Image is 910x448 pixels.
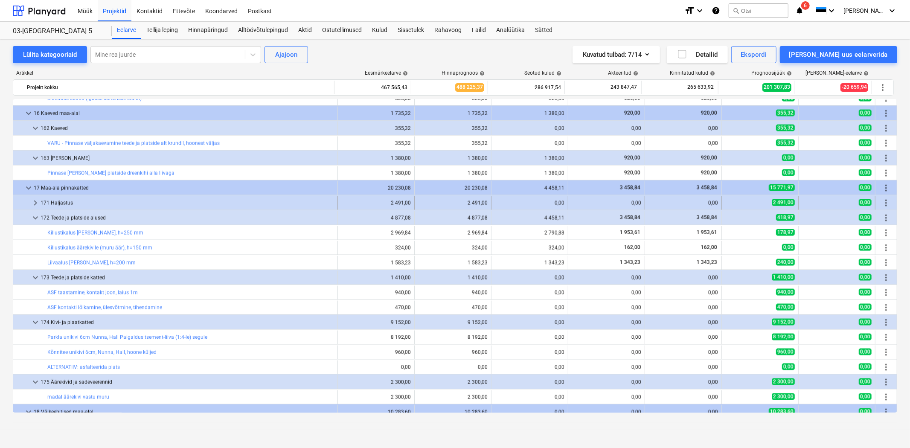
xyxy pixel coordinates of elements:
[47,245,152,251] a: Killustikalus äärekivile (muru äär), h=150 mm
[418,305,488,311] div: 470,00
[418,379,488,385] div: 2 300,00
[859,244,872,251] span: 0,00
[881,108,891,119] span: Rohkem tegevusi
[867,407,910,448] iframe: Chat Widget
[392,22,429,39] div: Sissetulek
[801,1,810,10] span: 6
[881,362,891,372] span: Rohkem tegevusi
[341,394,411,400] div: 2 300,00
[772,378,795,385] span: 2 300,00
[495,245,564,251] div: 324,00
[696,215,718,221] span: 3 458,84
[610,84,638,91] span: 243 847,47
[695,6,705,16] i: keyboard_arrow_down
[341,335,411,340] div: 8 192,00
[859,393,872,400] span: 0,00
[648,349,718,355] div: 0,00
[805,70,869,76] div: [PERSON_NAME]-eelarve
[30,153,41,163] span: keyboard_arrow_down
[769,408,795,415] span: 10 283,60
[13,70,335,76] div: Artikkel
[34,181,334,195] div: 17 Maa-ala pinnakatted
[418,185,488,191] div: 20 230,08
[34,107,334,120] div: 16 Kaeved maa-alal
[623,110,641,116] span: 920,00
[418,230,488,236] div: 2 969,84
[495,394,564,400] div: 0,00
[623,244,641,250] span: 162,00
[341,155,411,161] div: 1 380,00
[495,290,564,296] div: 0,00
[648,394,718,400] div: 0,00
[23,183,34,193] span: keyboard_arrow_down
[495,260,564,266] div: 1 343,23
[859,110,872,116] span: 0,00
[619,215,641,221] span: 3 458,84
[341,320,411,326] div: 9 152,00
[530,22,558,39] a: Sätted
[467,22,491,39] div: Failid
[881,123,891,134] span: Rohkem tegevusi
[183,22,233,39] a: Hinnapäringud
[293,22,317,39] a: Aktid
[696,259,718,265] span: 1 343,23
[772,274,795,281] span: 1 410,00
[341,230,411,236] div: 2 969,84
[780,46,897,63] button: [PERSON_NAME] uus eelarverida
[572,275,641,281] div: 0,00
[41,196,334,210] div: 171 Haljastus
[881,258,891,268] span: Rohkem tegevusi
[776,125,795,131] span: 355,32
[881,198,891,208] span: Rohkem tegevusi
[495,215,564,221] div: 4 458,11
[491,22,530,39] a: Analüütika
[881,347,891,358] span: Rohkem tegevusi
[341,290,411,296] div: 940,00
[700,170,718,176] span: 920,00
[341,111,411,116] div: 1 735,32
[572,394,641,400] div: 0,00
[341,170,411,176] div: 1 380,00
[495,155,564,161] div: 1 380,00
[881,153,891,163] span: Rohkem tegevusi
[881,377,891,387] span: Rohkem tegevusi
[365,70,408,76] div: Eesmärkeelarve
[696,185,718,191] span: 3 458,84
[859,289,872,296] span: 0,00
[881,317,891,328] span: Rohkem tegevusi
[429,22,467,39] a: Rahavoog
[623,155,641,161] span: 920,00
[789,49,888,60] div: [PERSON_NAME] uus eelarverida
[418,245,488,251] div: 324,00
[572,125,641,131] div: 0,00
[623,170,641,176] span: 920,00
[859,349,872,355] span: 0,00
[23,49,77,60] div: Lülita kategooriaid
[495,200,564,206] div: 0,00
[648,379,718,385] div: 0,00
[572,200,641,206] div: 0,00
[265,46,308,63] button: Ajajoon
[572,305,641,311] div: 0,00
[30,273,41,283] span: keyboard_arrow_down
[41,122,334,135] div: 162 Kaeved
[700,110,718,116] span: 920,00
[583,49,650,60] div: Kuvatud tulbad : 7/14
[572,290,641,296] div: 0,00
[418,290,488,296] div: 940,00
[41,271,334,285] div: 173 Teede ja platside katted
[341,409,411,415] div: 10 283,60
[495,111,564,116] div: 1 380,00
[112,22,141,39] div: Eelarve
[648,290,718,296] div: 0,00
[648,200,718,206] div: 0,00
[648,140,718,146] div: 0,00
[700,244,718,250] span: 162,00
[782,244,795,251] span: 0,00
[572,364,641,370] div: 0,00
[41,211,334,225] div: 172 Teede ja platside alused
